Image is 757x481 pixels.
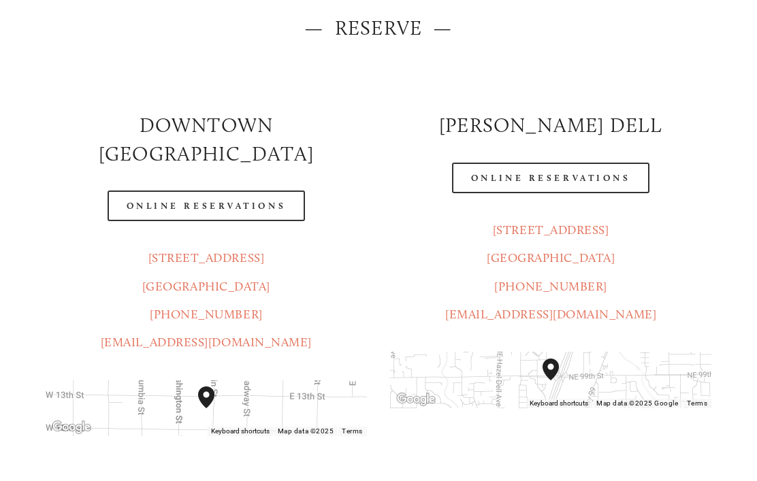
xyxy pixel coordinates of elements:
[278,428,334,435] span: Map data ©2025
[101,335,312,350] a: [EMAIL_ADDRESS][DOMAIN_NAME]
[393,391,438,409] img: Google
[687,400,708,408] a: Terms
[148,251,265,266] a: [STREET_ADDRESS]
[108,191,305,222] a: Online Reservations
[494,280,607,295] a: [PHONE_NUMBER]
[390,112,711,139] h2: [PERSON_NAME] DELL
[487,251,615,266] a: [GEOGRAPHIC_DATA]
[537,354,581,408] div: Amaro's Table 816 Northeast 98th Circle Vancouver, WA, 98665, United States
[46,112,367,168] h2: Downtown [GEOGRAPHIC_DATA]
[445,308,656,322] a: [EMAIL_ADDRESS][DOMAIN_NAME]
[452,163,649,194] a: Online Reservations
[342,428,363,435] a: Terms
[49,419,94,437] img: Google
[193,382,236,436] div: Amaro's Table 1220 Main Street vancouver, United States
[530,399,588,409] button: Keyboard shortcuts
[150,308,263,322] a: [PHONE_NUMBER]
[493,223,609,238] a: [STREET_ADDRESS]
[393,391,438,409] a: Open this area in Google Maps (opens a new window)
[142,280,270,295] a: [GEOGRAPHIC_DATA]
[596,400,678,408] span: Map data ©2025 Google
[211,427,270,437] button: Keyboard shortcuts
[49,419,94,437] a: Open this area in Google Maps (opens a new window)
